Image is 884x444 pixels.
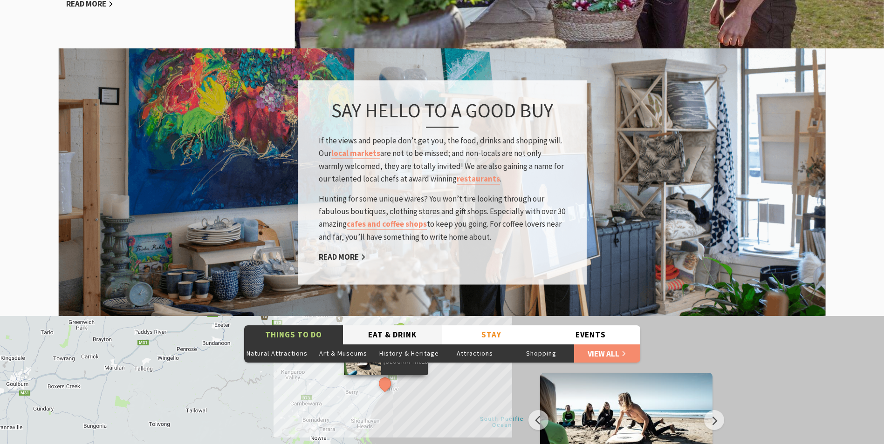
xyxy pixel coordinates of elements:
a: local markets [331,148,380,159]
button: Previous [528,410,548,430]
button: See detail about Surf Camp Australia [376,375,393,392]
button: Attractions [442,344,508,363]
h3: Say hello to a good buy [319,99,566,128]
p: If the views and people don’t get you, the food, drinks and shopping will. Our are not to be miss... [319,135,566,186]
button: Stay [442,325,541,344]
button: History & Heritage [376,344,442,363]
a: cafes and coffee shops [347,219,427,230]
p: Hunting for some unique wares? You won’t tire looking through our fabulous boutiques, clothing st... [319,193,566,243]
button: Natural Attractions [244,344,310,363]
button: Eat & Drink [343,325,442,344]
a: Read More [319,252,366,262]
button: Next [704,410,724,430]
button: Shopping [508,344,574,363]
button: Things To Do [244,325,343,344]
a: restaurants [457,174,500,184]
a: View All [574,344,640,363]
button: Events [541,325,640,344]
button: Art & Museums [310,344,376,363]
